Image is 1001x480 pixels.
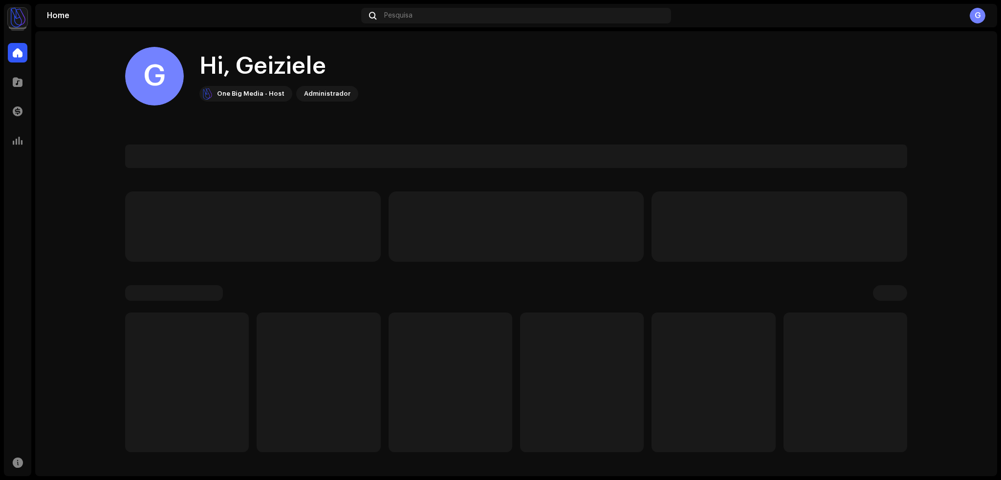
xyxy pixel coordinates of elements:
[8,8,27,27] img: e5bc8556-b407-468f-b79f-f97bf8540664
[201,88,213,100] img: e5bc8556-b407-468f-b79f-f97bf8540664
[384,12,413,20] span: Pesquisa
[47,12,357,20] div: Home
[304,88,350,100] div: Administrador
[199,51,358,82] div: Hi, Geiziele
[125,47,184,105] div: G
[970,8,985,23] div: G
[217,88,284,100] div: One Big Media - Host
